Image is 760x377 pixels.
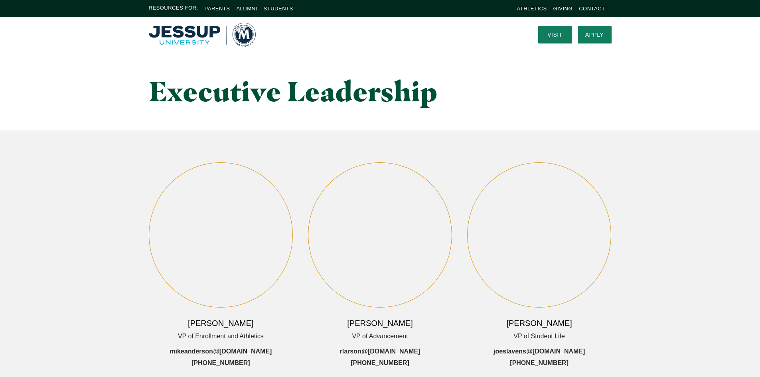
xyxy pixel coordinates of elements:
h6: [PERSON_NAME] [506,318,572,329]
img: JoeSlavensHeadshot [468,163,611,307]
a: Visit [538,26,572,43]
span: @[DOMAIN_NAME] [361,346,420,357]
img: Multnomah University Logo [149,23,256,47]
a: Alumni [236,6,257,12]
a: [PHONE_NUMBER] [510,357,569,369]
a: Apply [578,26,612,43]
a: Contact [579,6,605,12]
a: Students [264,6,293,12]
a: rlarson @[DOMAIN_NAME] [340,346,420,357]
span: VP of Student Life [513,331,565,342]
h1: Executive Leadership [149,76,452,107]
a: Athletics [517,6,547,12]
span: Resources For: [149,4,198,13]
a: Giving [553,6,573,12]
a: [PHONE_NUMBER] [191,357,250,369]
a: [PHONE_NUMBER] [351,357,409,369]
span: mikeanderson [170,346,213,357]
h6: [PERSON_NAME] [347,318,413,329]
a: Parents [205,6,230,12]
img: Staff Headshot Robby Larson [308,163,452,307]
h6: [PERSON_NAME] [188,318,253,329]
span: VP of Advancement [352,331,408,342]
span: rlarson [340,346,361,357]
img: MikeAndersonHeadshot [149,163,293,307]
span: VP of Enrollment and Athletics [178,331,264,342]
a: mikeanderson @[DOMAIN_NAME] [170,346,272,357]
span: joeslavens [494,346,526,357]
a: Home [149,23,256,47]
a: joeslavens @[DOMAIN_NAME] [494,346,585,357]
span: @[DOMAIN_NAME] [213,346,272,357]
span: @[DOMAIN_NAME] [526,346,585,357]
